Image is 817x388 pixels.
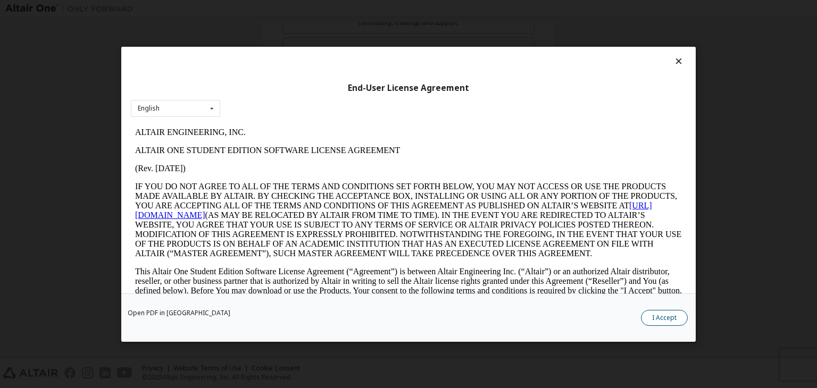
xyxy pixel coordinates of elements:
div: English [138,105,160,112]
p: IF YOU DO NOT AGREE TO ALL OF THE TERMS AND CONDITIONS SET FORTH BELOW, YOU MAY NOT ACCESS OR USE... [4,58,551,135]
p: This Altair One Student Edition Software License Agreement (“Agreement”) is between Altair Engine... [4,144,551,182]
p: (Rev. [DATE]) [4,40,551,50]
p: ALTAIR ENGINEERING, INC. [4,4,551,14]
div: End-User License Agreement [131,82,686,93]
a: [URL][DOMAIN_NAME] [4,78,521,96]
button: I Accept [641,310,688,326]
a: Open PDF in [GEOGRAPHIC_DATA] [128,310,230,316]
p: ALTAIR ONE STUDENT EDITION SOFTWARE LICENSE AGREEMENT [4,22,551,32]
